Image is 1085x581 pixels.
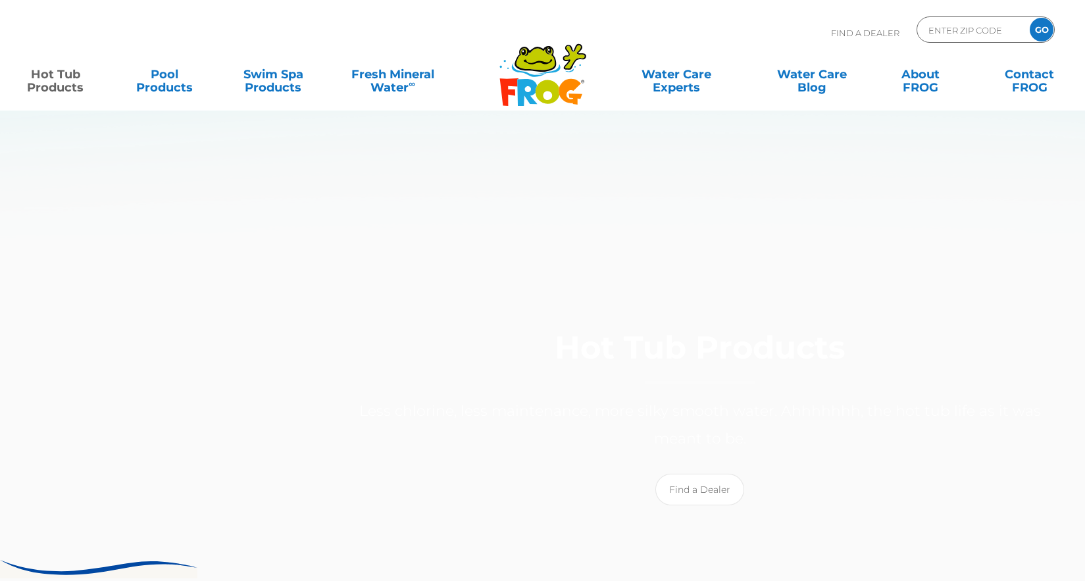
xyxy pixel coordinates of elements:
[13,61,98,88] a: Hot TubProducts
[231,61,316,88] a: Swim SpaProducts
[769,61,854,88] a: Water CareBlog
[340,61,446,88] a: Fresh MineralWater∞
[1030,18,1053,41] input: GO
[655,474,744,505] a: Find a Dealer
[607,61,745,88] a: Water CareExperts
[338,330,1061,384] h1: Hot Tub Products
[338,397,1061,453] p: Less chlorine, less maintenance, more silky smooth water. Ahhhhhhh, the hot tub life as it was me...
[987,61,1072,88] a: ContactFROG
[409,78,415,89] sup: ∞
[122,61,207,88] a: PoolProducts
[878,61,963,88] a: AboutFROG
[492,26,593,107] img: Frog Products Logo
[831,16,899,49] p: Find A Dealer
